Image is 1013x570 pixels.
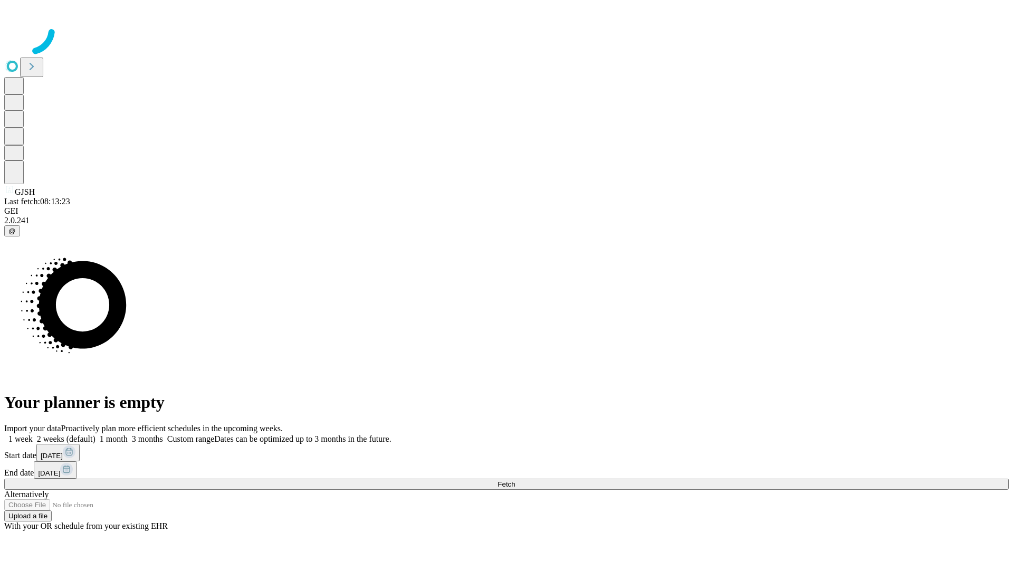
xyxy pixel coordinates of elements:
[15,187,35,196] span: GJSH
[36,444,80,461] button: [DATE]
[214,434,391,443] span: Dates can be optimized up to 3 months in the future.
[4,461,1009,479] div: End date
[4,444,1009,461] div: Start date
[8,227,16,235] span: @
[4,206,1009,216] div: GEI
[4,216,1009,225] div: 2.0.241
[132,434,163,443] span: 3 months
[37,434,95,443] span: 2 weeks (default)
[4,490,49,499] span: Alternatively
[4,393,1009,412] h1: Your planner is empty
[167,434,214,443] span: Custom range
[4,424,61,433] span: Import your data
[61,424,283,433] span: Proactively plan more efficient schedules in the upcoming weeks.
[100,434,128,443] span: 1 month
[38,469,60,477] span: [DATE]
[34,461,77,479] button: [DATE]
[8,434,33,443] span: 1 week
[4,197,70,206] span: Last fetch: 08:13:23
[41,452,63,460] span: [DATE]
[4,510,52,521] button: Upload a file
[498,480,515,488] span: Fetch
[4,521,168,530] span: With your OR schedule from your existing EHR
[4,479,1009,490] button: Fetch
[4,225,20,236] button: @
